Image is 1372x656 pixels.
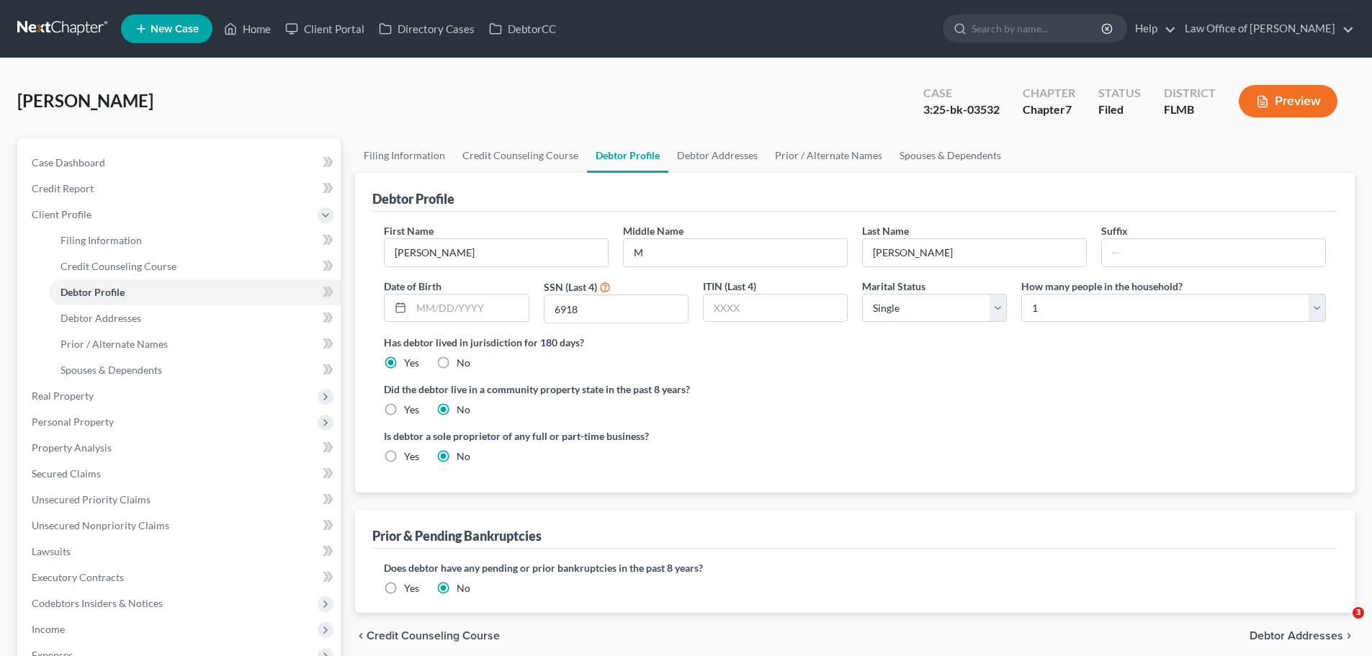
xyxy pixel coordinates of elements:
[49,253,341,279] a: Credit Counseling Course
[1239,85,1337,117] button: Preview
[1250,630,1355,642] button: Debtor Addresses chevron_right
[32,208,91,220] span: Client Profile
[1128,16,1176,42] a: Help
[454,138,587,173] a: Credit Counseling Course
[20,487,341,513] a: Unsecured Priority Claims
[372,190,454,207] div: Debtor Profile
[32,467,101,480] span: Secured Claims
[766,138,891,173] a: Prior / Alternate Names
[404,403,419,417] label: Yes
[384,382,1326,397] label: Did the debtor live in a community property state in the past 8 years?
[367,630,500,642] span: Credit Counseling Course
[923,85,1000,102] div: Case
[457,449,470,464] label: No
[404,356,419,370] label: Yes
[1098,85,1141,102] div: Status
[384,428,848,444] label: Is debtor a sole proprietor of any full or part-time business?
[1101,223,1128,238] label: Suffix
[32,623,65,635] span: Income
[1023,85,1075,102] div: Chapter
[862,223,909,238] label: Last Name
[923,102,1000,118] div: 3:25-bk-03532
[355,138,454,173] a: Filing Information
[32,156,105,169] span: Case Dashboard
[384,223,434,238] label: First Name
[891,138,1010,173] a: Spouses & Dependents
[49,228,341,253] a: Filing Information
[624,239,847,266] input: M.I
[457,356,470,370] label: No
[32,571,124,583] span: Executory Contracts
[355,630,367,642] i: chevron_left
[20,176,341,202] a: Credit Report
[384,279,441,294] label: Date of Birth
[384,335,1326,350] label: Has debtor lived in jurisdiction for 180 days?
[32,545,71,557] span: Lawsuits
[972,15,1103,42] input: Search by name...
[32,415,114,428] span: Personal Property
[863,239,1086,266] input: --
[1164,85,1216,102] div: District
[60,260,176,272] span: Credit Counseling Course
[404,581,419,596] label: Yes
[372,16,482,42] a: Directory Cases
[1023,102,1075,118] div: Chapter
[278,16,372,42] a: Client Portal
[20,461,341,487] a: Secured Claims
[49,305,341,331] a: Debtor Addresses
[20,150,341,176] a: Case Dashboard
[385,239,608,266] input: --
[32,182,94,194] span: Credit Report
[20,565,341,590] a: Executory Contracts
[372,527,542,544] div: Prior & Pending Bankruptcies
[544,295,688,323] input: XXXX
[32,441,112,454] span: Property Analysis
[1065,102,1072,116] span: 7
[1102,239,1325,266] input: --
[587,138,668,173] a: Debtor Profile
[1353,607,1364,619] span: 3
[17,90,153,111] span: [PERSON_NAME]
[49,331,341,357] a: Prior / Alternate Names
[32,597,163,609] span: Codebtors Insiders & Notices
[1323,607,1358,642] iframe: Intercom live chat
[623,223,683,238] label: Middle Name
[217,16,278,42] a: Home
[1178,16,1354,42] a: Law Office of [PERSON_NAME]
[32,519,169,531] span: Unsecured Nonpriority Claims
[1250,630,1343,642] span: Debtor Addresses
[457,581,470,596] label: No
[20,435,341,461] a: Property Analysis
[32,390,94,402] span: Real Property
[404,449,419,464] label: Yes
[1098,102,1141,118] div: Filed
[60,338,168,350] span: Prior / Alternate Names
[1021,279,1183,294] label: How many people in the household?
[60,312,141,324] span: Debtor Addresses
[457,403,470,417] label: No
[60,234,142,246] span: Filing Information
[49,357,341,383] a: Spouses & Dependents
[32,493,151,506] span: Unsecured Priority Claims
[20,539,341,565] a: Lawsuits
[668,138,766,173] a: Debtor Addresses
[151,24,199,35] span: New Case
[20,513,341,539] a: Unsecured Nonpriority Claims
[703,279,756,294] label: ITIN (Last 4)
[60,364,162,376] span: Spouses & Dependents
[1164,102,1216,118] div: FLMB
[355,630,500,642] button: chevron_left Credit Counseling Course
[60,286,125,298] span: Debtor Profile
[384,560,1326,575] label: Does debtor have any pending or prior bankruptcies in the past 8 years?
[49,279,341,305] a: Debtor Profile
[862,279,925,294] label: Marital Status
[482,16,563,42] a: DebtorCC
[544,279,597,295] label: SSN (Last 4)
[704,295,847,322] input: XXXX
[411,295,528,322] input: MM/DD/YYYY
